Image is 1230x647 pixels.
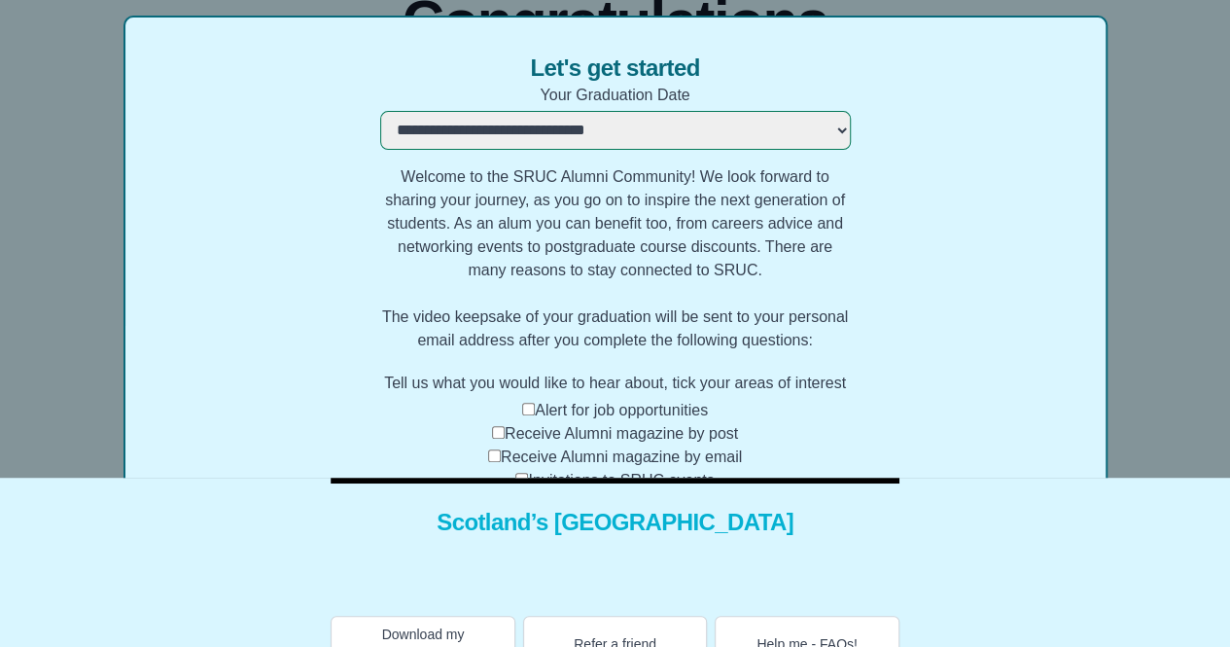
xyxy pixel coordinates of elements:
label: Receive Alumni magazine by email [501,449,742,465]
span: Let's get started [530,53,699,84]
span: Scotland’s [GEOGRAPHIC_DATA] [331,507,899,538]
label: Alert for job opportunities [535,402,708,418]
label: Receive Alumni magazine by post [505,425,738,442]
label: Invitations to SRUC events [528,472,714,488]
label: Your Graduation Date [380,84,851,107]
label: Tell us what you would like to hear about, tick your areas of interest [380,372,851,395]
p: Welcome to the SRUC Alumni Community! We look forward to sharing your journey, as you go on to in... [380,165,851,352]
